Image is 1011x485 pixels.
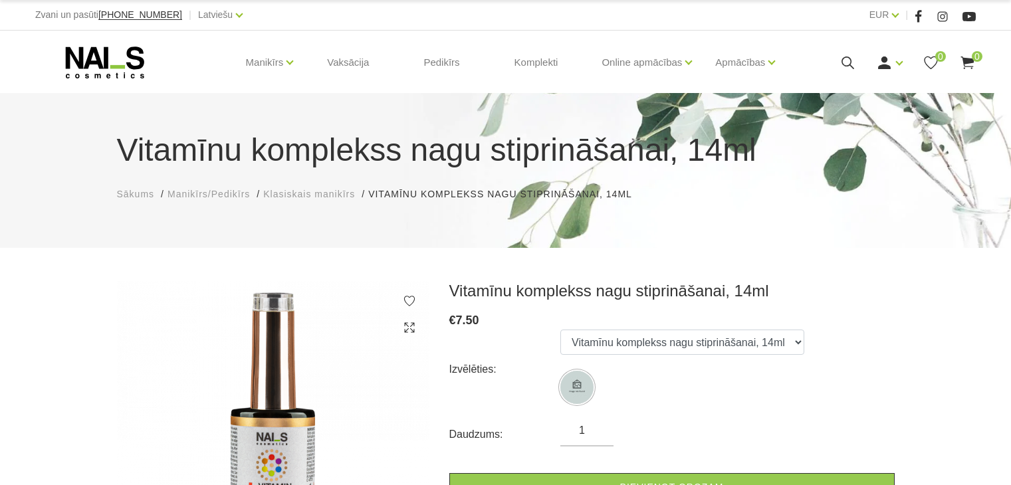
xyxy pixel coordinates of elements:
span: € [449,314,456,327]
a: Manikīrs [246,36,284,89]
span: | [905,7,908,23]
span: Klasiskais manikīrs [263,189,355,199]
a: Latviešu [198,7,233,23]
div: Izvēlēties: [449,359,561,380]
span: 0 [972,51,982,62]
li: Vitamīnu komplekss nagu stiprināšanai, 14ml [368,187,645,201]
a: Manikīrs/Pedikīrs [168,187,250,201]
div: Zvani un pasūti [35,7,182,23]
h3: Vitamīnu komplekss nagu stiprināšanai, 14ml [449,281,895,301]
span: [PHONE_NUMBER] [98,9,182,20]
span: 0 [935,51,946,62]
a: Apmācības [715,36,765,89]
span: | [189,7,191,23]
a: [PHONE_NUMBER] [98,10,182,20]
h1: Vitamīnu komplekss nagu stiprināšanai, 14ml [117,126,895,174]
a: 0 [923,54,939,71]
span: Sākums [117,189,155,199]
a: Klasiskais manikīrs [263,187,355,201]
a: EUR [869,7,889,23]
span: 7.50 [456,314,479,327]
a: Online apmācības [602,36,682,89]
img: ... [560,371,594,404]
a: Vaksācija [316,31,380,94]
a: 0 [959,54,976,71]
a: Pedikīrs [413,31,470,94]
a: Sākums [117,187,155,201]
span: Manikīrs/Pedikīrs [168,189,250,199]
div: Daudzums: [449,424,561,445]
a: Komplekti [504,31,569,94]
